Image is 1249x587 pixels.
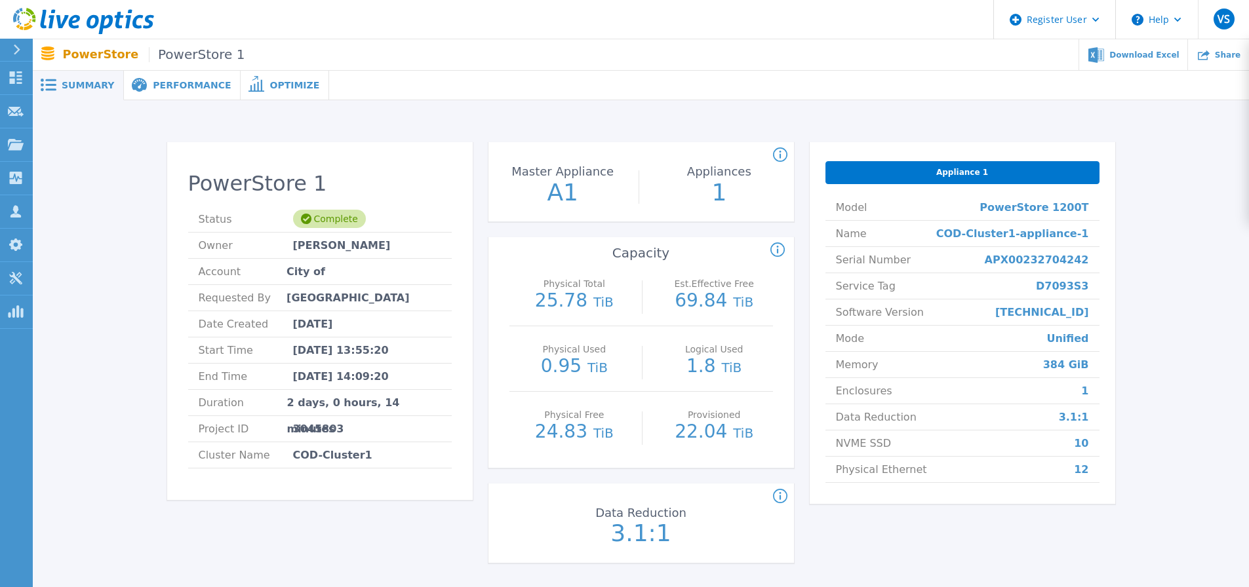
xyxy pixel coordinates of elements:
[570,507,711,519] p: Data Reduction
[188,172,452,196] h2: PowerStore 1
[199,442,293,468] span: Cluster Name
[656,423,773,442] p: 22.04
[568,521,715,545] p: 3.1:1
[995,299,1089,325] span: [TECHNICAL_ID]
[199,337,293,363] span: Start Time
[516,357,633,377] p: 0.95
[1074,430,1088,456] span: 10
[733,425,753,441] span: TiB
[293,416,344,442] span: 3045803
[1036,273,1088,299] span: D7093S3
[199,390,287,415] span: Duration
[293,233,391,258] span: [PERSON_NAME]
[836,457,927,482] span: Physical Ethernet
[593,294,614,310] span: TiB
[1109,51,1179,59] span: Download Excel
[62,81,114,90] span: Summary
[836,273,896,299] span: Service Tag
[656,292,773,311] p: 69.84
[293,210,366,228] div: Complete
[293,337,389,363] span: [DATE] 13:55:20
[293,311,333,337] span: [DATE]
[269,81,319,90] span: Optimize
[836,299,924,325] span: Software Version
[199,206,293,232] span: Status
[1074,457,1088,482] span: 12
[836,221,867,246] span: Name
[721,360,742,375] span: TiB
[1046,326,1088,351] span: Unified
[733,294,753,310] span: TiB
[287,390,441,415] span: 2 days, 0 hours, 14 minutes
[287,259,441,284] span: City of [GEOGRAPHIC_DATA]
[1059,404,1089,430] span: 3.1:1
[293,442,372,468] span: COD-Cluster1
[63,47,245,62] p: PowerStore
[836,352,879,377] span: Memory
[836,430,892,456] span: NVME SSD
[836,326,865,351] span: Mode
[519,279,629,288] p: Physical Total
[836,195,867,220] span: Model
[836,378,892,404] span: Enclosures
[656,357,773,377] p: 1.8
[1043,352,1089,377] span: 384 GiB
[936,167,988,178] span: Appliance 1
[936,221,1089,246] span: COD-Cluster1-appliance-1
[836,247,911,273] span: Serial Number
[587,360,608,375] span: TiB
[516,423,633,442] p: 24.83
[492,166,633,178] p: Master Appliance
[293,364,389,389] span: [DATE] 14:09:20
[593,425,614,441] span: TiB
[489,181,636,204] p: A1
[199,416,293,442] span: Project ID
[153,81,231,90] span: Performance
[199,285,293,311] span: Requested By
[659,279,770,288] p: Est.Effective Free
[1081,378,1088,404] span: 1
[199,259,287,284] span: Account
[646,181,793,204] p: 1
[985,247,1089,273] span: APX00232704242
[649,166,789,178] p: Appliances
[149,47,245,62] span: PowerStore 1
[1218,14,1230,24] span: VS
[516,292,633,311] p: 25.78
[199,311,293,337] span: Date Created
[659,410,770,419] p: Provisioned
[519,345,629,354] p: Physical Used
[659,345,770,354] p: Logical Used
[980,195,1088,220] span: PowerStore 1200T
[836,404,917,430] span: Data Reduction
[1215,51,1240,59] span: Share
[199,233,293,258] span: Owner
[199,364,293,389] span: End Time
[519,410,629,419] p: Physical Free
